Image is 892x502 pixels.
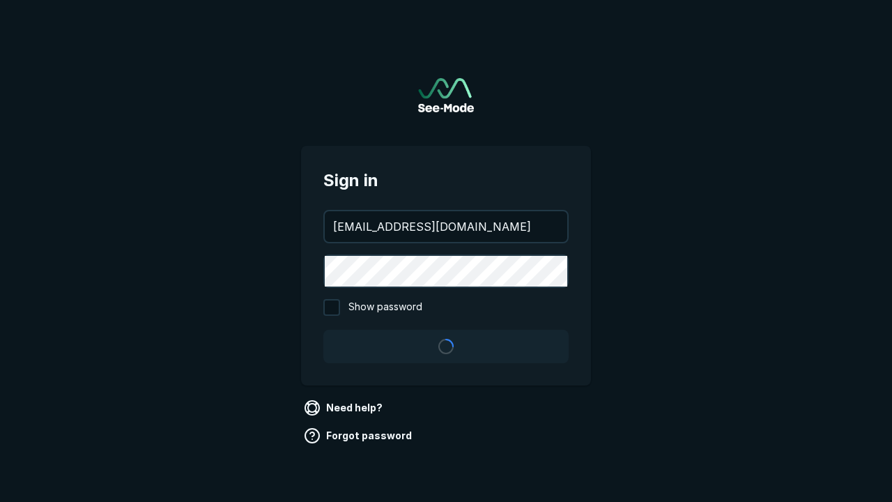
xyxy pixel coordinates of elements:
a: Forgot password [301,425,417,447]
span: Show password [348,299,422,316]
input: your@email.com [325,211,567,242]
a: Need help? [301,397,388,419]
img: See-Mode Logo [418,78,474,112]
a: Go to sign in [418,78,474,112]
span: Sign in [323,168,569,193]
